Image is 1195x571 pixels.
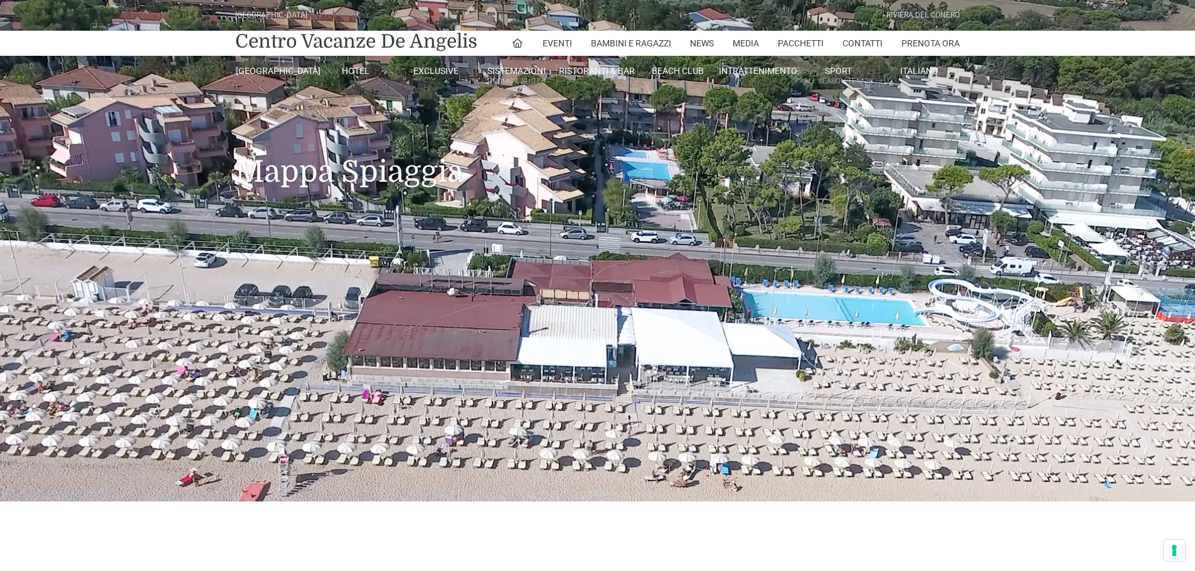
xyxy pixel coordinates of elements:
a: Bambini e Ragazzi [591,31,671,56]
a: Pacchetti [778,31,824,56]
a: SistemazioniRooms & Suites [477,65,557,88]
a: Media [733,31,759,56]
span: Italiano [900,66,938,76]
a: News [690,31,714,56]
small: All Season Tennis [799,75,878,87]
a: SportAll Season Tennis [799,65,879,88]
a: Beach Club [638,65,718,76]
div: Riviera Del Conero [886,9,960,21]
small: Rooms & Suites [477,75,556,87]
a: Prenota Ora [901,31,960,56]
h1: Mappa Spiaggia [235,98,960,208]
a: [GEOGRAPHIC_DATA] [235,65,316,76]
a: Intrattenimento [718,65,799,76]
div: [GEOGRAPHIC_DATA] [235,9,307,21]
a: Eventi [543,31,572,56]
a: Italiano [879,65,960,76]
a: Hotel [316,65,396,76]
a: Exclusive [396,65,477,76]
a: Contatti [842,31,883,56]
button: Le tue preferenze relative al consenso per le tecnologie di tracciamento [1164,540,1185,561]
a: Centro Vacanze De Angelis [235,29,477,54]
a: Ristoranti & Bar [557,65,637,76]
